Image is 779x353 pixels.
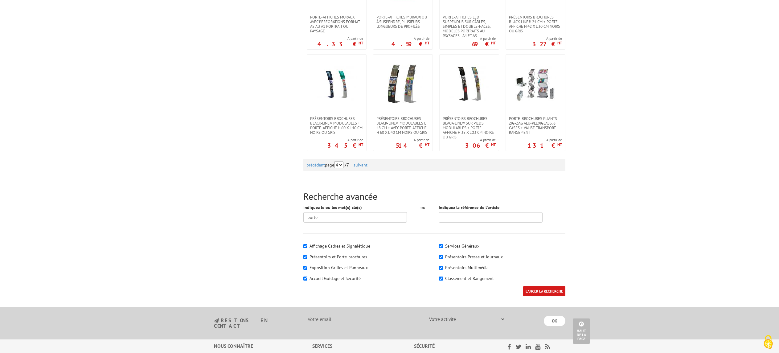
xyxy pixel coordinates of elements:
label: Indiquez la référence de l'article [439,204,499,211]
button: Cookies (fenêtre modale) [757,332,779,353]
input: Affichage Cadres et Signalétique [303,244,307,248]
img: Présentoirs brochures Black-Line® sur pieds modulables + porte-affiche H 35 x L 23 cm Noirs ou Gris [449,64,489,104]
div: Services [312,343,414,350]
sup: HT [359,142,363,147]
p: 345 € [327,144,363,147]
input: Votre email [304,314,415,324]
p: 514 € [396,144,429,147]
span: A partir de [327,138,363,142]
span: Présentoirs brochures Black-Line® sur pieds modulables + porte-affiche H 35 x L 23 cm Noirs ou Gris [443,116,496,139]
label: Exposition Grilles et Panneaux [310,265,368,270]
a: Présentoirs brochures Black-Line® sur pieds modulables + porte-affiche H 35 x L 23 cm Noirs ou Gris [440,116,499,139]
sup: HT [557,142,562,147]
span: A partir de [465,138,496,142]
img: Présentoirs brochures Black-Line® modulables + porte-affiche H 60 x L 40 cm Noirs ou Gris [317,64,357,104]
span: Porte-affiches LED suspendus sur câbles, simples et double-faces, modèles portraits au paysages -... [443,15,496,38]
h3: restons en contact [214,318,295,329]
span: A partir de [318,36,363,41]
div: Nous connaître [214,343,312,350]
span: Présentoirs brochures Black-Line® modulables L 48 cm + avec porte-affiche H 60 x L 40 cm Noirs ou... [376,116,429,135]
input: Présentoirs et Porte-brochures [303,255,307,259]
label: Présentoirs et Porte-brochures [310,254,367,260]
img: Porte-Brochures pliants ZIG-ZAG Alu-Plexiglass, 6 cases + valise transport rangement [515,64,556,104]
strong: / [345,162,352,168]
input: LANCER LA RECHERCHE [523,286,565,296]
a: Haut de la page [573,318,590,344]
a: suivant [354,162,367,168]
sup: HT [557,40,562,46]
a: Porte-affiches muraux avec perforations format A5 au A1 portrait ou paysage [307,15,366,33]
img: Présentoirs brochures Black-Line® modulables L 48 cm + avec porte-affiche H 60 x L 40 cm Noirs ou... [383,64,423,104]
div: ou [416,204,429,211]
a: précédent [306,162,325,168]
input: Classement et Rangement [439,277,443,281]
div: page [306,159,562,171]
label: Accueil Guidage et Sécurité [310,276,361,281]
sup: HT [425,40,429,46]
span: A partir de [392,36,429,41]
p: 306 € [465,144,496,147]
a: Présentoirs brochures Black-Line® 24 cm + porte-affiche H 42 x L 30 cm Noirs ou Gris [506,15,565,33]
a: Porte-affiches LED suspendus sur câbles, simples et double-faces, modèles portraits au paysages -... [440,15,499,38]
p: 327 € [532,42,562,46]
label: Classement et Rangement [445,276,494,281]
a: Porte-affiches muraux ou à suspendre, plusieurs longueurs de profilés [373,15,433,29]
span: Porte-Brochures pliants ZIG-ZAG Alu-Plexiglass, 6 cases + valise transport rangement [509,116,562,135]
sup: HT [359,40,363,46]
p: 131 € [527,144,562,147]
sup: HT [491,40,496,46]
span: Présentoirs brochures Black-Line® modulables + porte-affiche H 60 x L 40 cm Noirs ou Gris [310,116,363,135]
span: A partir de [527,138,562,142]
a: Présentoirs brochures Black-Line® modulables L 48 cm + avec porte-affiche H 60 x L 40 cm Noirs ou... [373,116,433,135]
label: Présentoirs Presse et Journaux [445,254,503,260]
label: Présentoirs Multimédia [445,265,489,270]
img: newsletter.jpg [214,318,219,323]
input: Présentoirs Multimédia [439,266,443,270]
sup: HT [491,142,496,147]
div: Sécurité [414,343,491,350]
label: Affichage Cadres et Signalétique [310,243,370,249]
span: Porte-affiches muraux ou à suspendre, plusieurs longueurs de profilés [376,15,429,29]
p: 4.59 € [392,42,429,46]
p: 69 € [472,42,496,46]
input: Services Généraux [439,244,443,248]
span: A partir de [396,138,429,142]
a: Présentoirs brochures Black-Line® modulables + porte-affiche H 60 x L 40 cm Noirs ou Gris [307,116,366,135]
img: Cookies (fenêtre modale) [761,335,776,350]
p: 4.33 € [318,42,363,46]
span: Porte-affiches muraux avec perforations format A5 au A1 portrait ou paysage [310,15,363,33]
input: Accueil Guidage et Sécurité [303,277,307,281]
span: 7 [346,162,349,168]
label: Indiquez le ou les mot(s) clé(s) [303,204,362,211]
span: A partir de [472,36,496,41]
a: Porte-Brochures pliants ZIG-ZAG Alu-Plexiglass, 6 cases + valise transport rangement [506,116,565,135]
span: A partir de [532,36,562,41]
span: Présentoirs brochures Black-Line® 24 cm + porte-affiche H 42 x L 30 cm Noirs ou Gris [509,15,562,33]
input: Exposition Grilles et Panneaux [303,266,307,270]
label: Services Généraux [445,243,479,249]
sup: HT [425,142,429,147]
input: Présentoirs Presse et Journaux [439,255,443,259]
h2: Recherche avancée [303,191,565,201]
input: OK [544,316,565,326]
